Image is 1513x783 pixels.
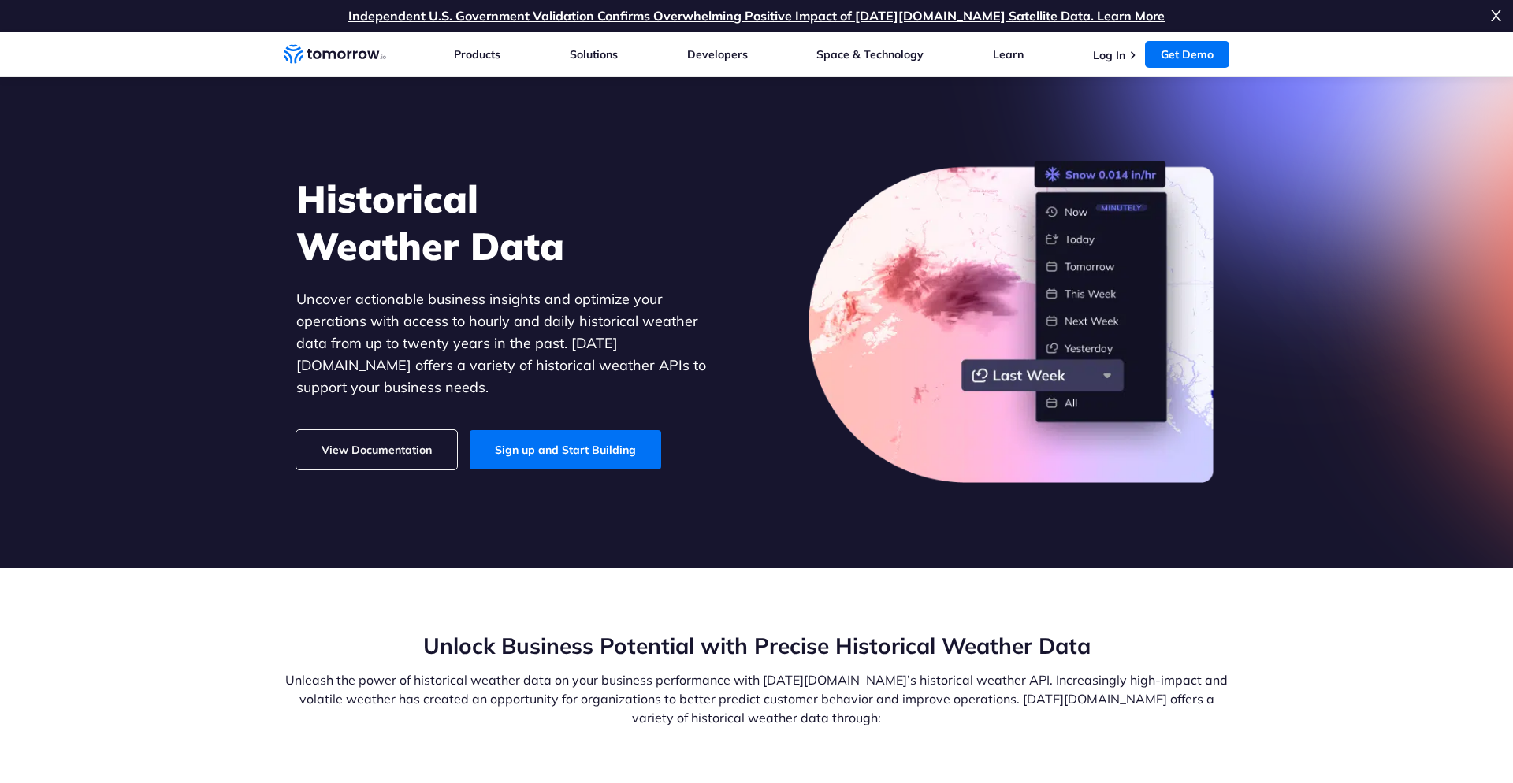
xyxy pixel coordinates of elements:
[816,47,924,61] a: Space & Technology
[296,175,730,269] h1: Historical Weather Data
[296,288,730,399] p: Uncover actionable business insights and optimize your operations with access to hourly and daily...
[993,47,1024,61] a: Learn
[687,47,748,61] a: Developers
[1145,41,1229,68] a: Get Demo
[348,8,1165,24] a: Independent U.S. Government Validation Confirms Overwhelming Positive Impact of [DATE][DOMAIN_NAM...
[284,43,386,66] a: Home link
[296,430,457,469] a: View Documentation
[454,47,500,61] a: Products
[1093,48,1125,62] a: Log In
[284,631,1229,661] h2: Unlock Business Potential with Precise Historical Weather Data
[809,161,1217,484] img: historical-weather-data.png.webp
[284,670,1229,727] p: Unleash the power of historical weather data on your business performance with [DATE][DOMAIN_NAME...
[570,47,618,61] a: Solutions
[470,430,661,469] a: Sign up and Start Building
